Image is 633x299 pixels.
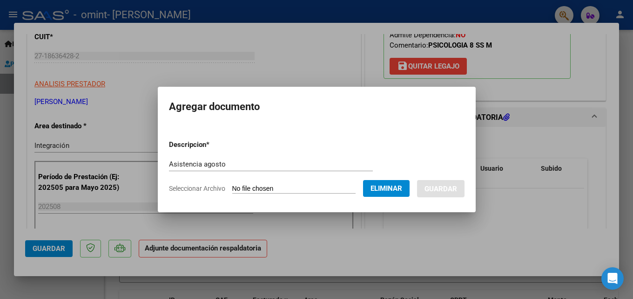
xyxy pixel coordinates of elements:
span: Eliminar [370,184,402,193]
span: Guardar [424,185,457,193]
div: Open Intercom Messenger [601,267,624,290]
button: Guardar [417,180,465,197]
h2: Agregar documento [169,98,465,116]
span: Seleccionar Archivo [169,185,225,192]
p: Descripcion [169,139,258,150]
button: Eliminar [363,180,410,197]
